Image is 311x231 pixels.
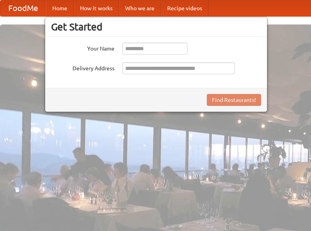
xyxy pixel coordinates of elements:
[207,94,261,106] button: Find Restaurants!
[51,43,114,53] label: Your Name
[51,62,114,72] label: Delivery Address
[51,21,261,33] h3: Get Started
[74,0,119,16] a: How it works
[46,0,74,16] a: Home
[161,0,208,16] a: Recipe videos
[0,0,46,16] a: FoodMe
[119,0,161,16] a: Who we are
